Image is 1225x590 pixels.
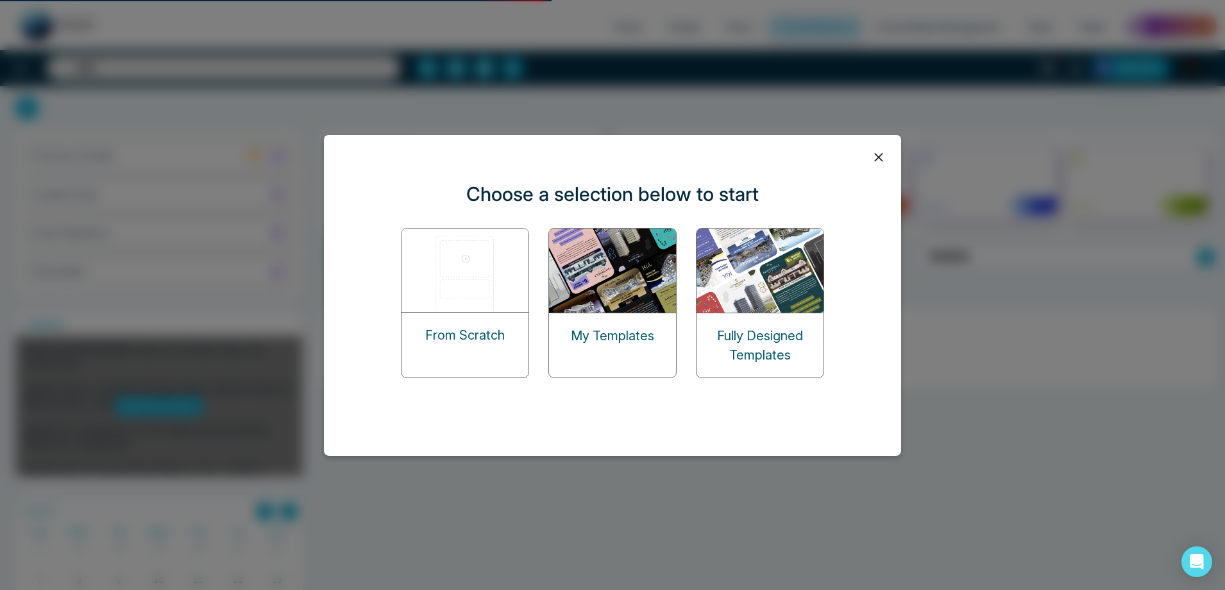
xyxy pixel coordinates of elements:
[466,180,759,209] p: Choose a selection below to start
[571,326,654,345] p: My Templates
[425,325,505,345] p: From Scratch
[401,229,530,312] img: start-from-scratch.png
[549,229,677,313] img: my-templates.png
[1181,546,1212,577] div: Open Intercom Messenger
[697,326,824,365] p: Fully Designed Templates
[697,229,825,313] img: designed-templates.png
